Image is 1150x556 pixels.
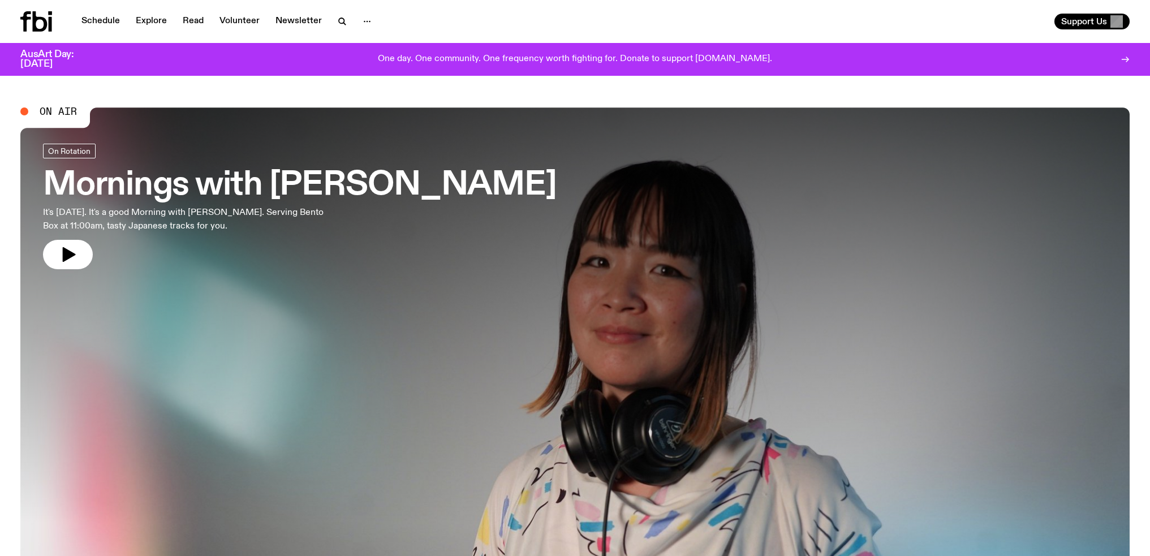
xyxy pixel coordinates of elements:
a: Mornings with [PERSON_NAME]It's [DATE]. It's a good Morning with [PERSON_NAME]. Serving Bento Box... [43,144,557,269]
a: On Rotation [43,144,96,158]
span: On Rotation [48,146,91,155]
span: Support Us [1061,16,1107,27]
button: Support Us [1054,14,1130,29]
p: One day. One community. One frequency worth fighting for. Donate to support [DOMAIN_NAME]. [378,54,772,64]
a: Explore [129,14,174,29]
a: Volunteer [213,14,266,29]
h3: AusArt Day: [DATE] [20,50,93,69]
span: On Air [40,106,77,117]
a: Newsletter [269,14,329,29]
h3: Mornings with [PERSON_NAME] [43,170,557,201]
p: It's [DATE]. It's a good Morning with [PERSON_NAME]. Serving Bento Box at 11:00am, tasty Japanese... [43,206,333,233]
a: Schedule [75,14,127,29]
a: Read [176,14,210,29]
